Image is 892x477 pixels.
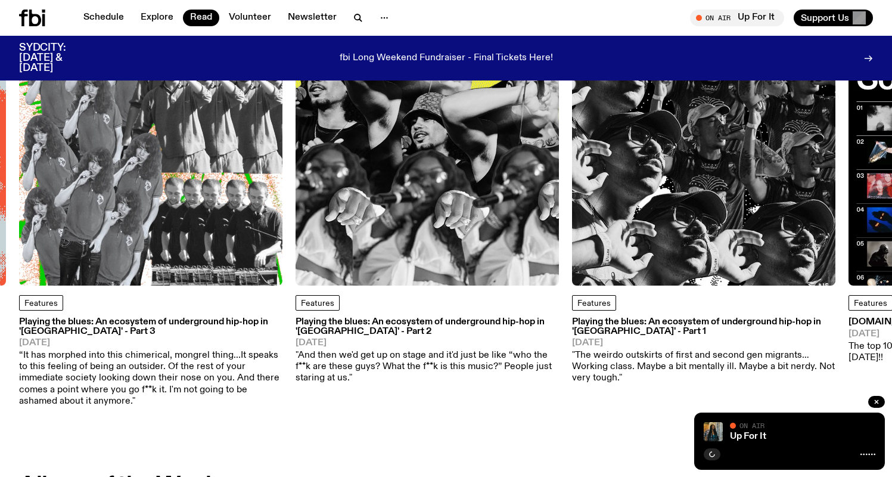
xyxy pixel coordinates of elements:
[76,10,131,26] a: Schedule
[572,339,835,348] span: [DATE]
[19,43,95,73] h3: SYDCITY: [DATE] & [DATE]
[24,299,58,308] span: Features
[854,299,887,308] span: Features
[301,299,334,308] span: Features
[572,295,616,311] a: Features
[577,299,611,308] span: Features
[296,318,559,336] h3: Playing the blues: An ecosystem of underground hip-hop in '[GEOGRAPHIC_DATA]' - Part 2
[794,10,873,26] button: Support Us
[730,432,766,441] a: Up For It
[133,10,181,26] a: Explore
[572,318,835,336] h3: Playing the blues: An ecosystem of underground hip-hop in '[GEOGRAPHIC_DATA]' - Part 1
[704,422,723,441] img: Ify - a Brown Skin girl with black braided twists, looking up to the side with her tongue stickin...
[572,318,835,384] a: Playing the blues: An ecosystem of underground hip-hop in '[GEOGRAPHIC_DATA]' - Part 1[DATE]"The ...
[739,422,764,429] span: On Air
[19,318,282,336] h3: Playing the blues: An ecosystem of underground hip-hop in '[GEOGRAPHIC_DATA]' - Part 3
[19,350,282,407] p: “It has morphed into this chimerical, mongrel thing...It speaks to this feeling of being an outsi...
[281,10,344,26] a: Newsletter
[690,10,784,26] button: On AirUp For It
[296,339,559,348] span: [DATE]
[19,295,63,311] a: Features
[222,10,278,26] a: Volunteer
[296,295,340,311] a: Features
[296,350,559,385] p: "And then we'd get up on stage and it'd just be like “who the f**k are these guys? What the f**k ...
[340,53,553,64] p: fbi Long Weekend Fundraiser - Final Tickets Here!
[296,318,559,384] a: Playing the blues: An ecosystem of underground hip-hop in '[GEOGRAPHIC_DATA]' - Part 2[DATE]"And ...
[572,350,835,385] p: "The weirdo outskirts of first and second gen migrants…Working class. Maybe a bit mentally ill. M...
[19,318,282,407] a: Playing the blues: An ecosystem of underground hip-hop in '[GEOGRAPHIC_DATA]' - Part 3[DATE]“It h...
[19,339,282,348] span: [DATE]
[183,10,219,26] a: Read
[801,13,849,23] span: Support Us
